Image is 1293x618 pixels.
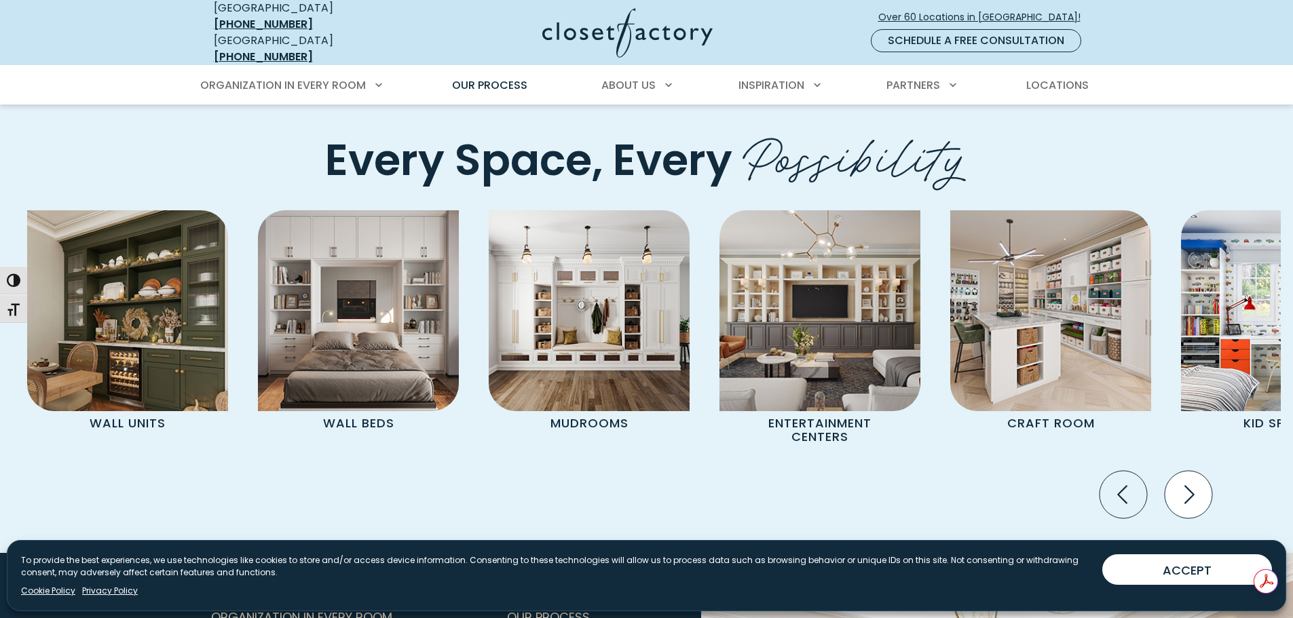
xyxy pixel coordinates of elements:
[21,554,1091,579] p: To provide the best experiences, we use technologies like cookies to store and/or access device i...
[12,210,243,436] a: Wall unit Wall Units
[975,411,1126,436] p: Craft Room
[738,77,804,93] span: Inspiration
[542,8,713,58] img: Closet Factory Logo
[283,411,434,436] p: Wall Beds
[878,5,1092,29] a: Over 60 Locations in [GEOGRAPHIC_DATA]!
[214,49,313,64] a: [PHONE_NUMBER]
[601,77,656,93] span: About Us
[613,130,732,191] span: Every
[52,411,203,436] p: Wall Units
[258,210,459,411] img: Wall Bed
[474,210,705,436] a: Mudroom Cabinets Mudrooms
[886,77,940,93] span: Partners
[21,585,75,597] a: Cookie Policy
[935,210,1166,436] a: Custom craft room Craft Room
[743,113,969,192] span: Possibility
[200,77,366,93] span: Organization in Every Room
[1159,465,1218,524] button: Next slide
[82,585,138,597] a: Privacy Policy
[27,210,228,411] img: Wall unit
[489,210,690,411] img: Mudroom Cabinets
[705,210,935,450] a: Entertainment Center Entertainment Centers
[191,66,1103,104] nav: Primary Menu
[745,411,895,450] p: Entertainment Centers
[871,29,1081,52] a: Schedule a Free Consultation
[1094,465,1153,524] button: Previous slide
[243,210,474,436] a: Wall Bed Wall Beds
[878,10,1091,24] span: Over 60 Locations in [GEOGRAPHIC_DATA]!
[452,77,527,93] span: Our Process
[214,16,313,32] a: [PHONE_NUMBER]
[325,130,603,191] span: Every Space,
[514,411,664,436] p: Mudrooms
[950,210,1151,411] img: Custom craft room
[1026,77,1089,93] span: Locations
[1102,554,1272,585] button: ACCEPT
[214,33,411,65] div: [GEOGRAPHIC_DATA]
[719,210,920,411] img: Entertainment Center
